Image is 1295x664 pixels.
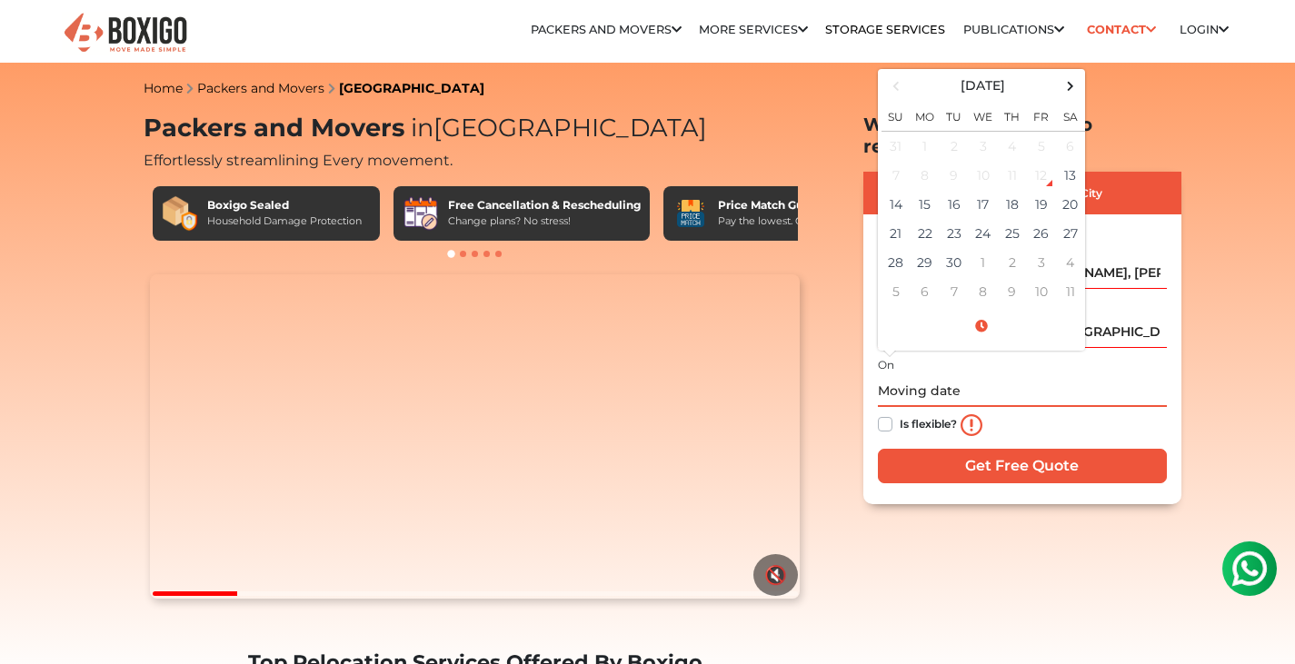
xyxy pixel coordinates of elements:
[718,197,856,213] div: Price Match Guarantee
[718,213,856,229] div: Pay the lowest. Guaranteed!
[825,23,945,36] a: Storage Services
[882,99,911,132] th: Su
[969,99,998,132] th: We
[339,80,484,96] a: [GEOGRAPHIC_DATA]
[882,318,1081,334] a: Select Time
[911,73,1056,99] th: Select Month
[753,554,798,596] button: 🔇
[150,274,800,600] video: Your browser does not support the video tag.
[883,74,908,98] span: Previous Month
[878,375,1167,407] input: Moving date
[963,23,1064,36] a: Publications
[699,23,808,36] a: More services
[18,18,55,55] img: whatsapp-icon.svg
[448,213,641,229] div: Change plans? No stress!
[863,114,1181,157] h2: Where are you going to relocate?
[940,99,969,132] th: Tu
[911,99,940,132] th: Mo
[144,80,183,96] a: Home
[961,414,982,436] img: info
[207,197,362,213] div: Boxigo Sealed
[1058,74,1082,98] span: Next Month
[1028,162,1055,189] div: 12
[411,113,433,143] span: in
[1056,99,1085,132] th: Sa
[144,114,807,144] h1: Packers and Movers
[1027,99,1056,132] th: Fr
[878,357,894,373] label: On
[900,413,957,432] label: Is flexible?
[1081,15,1162,44] a: Contact
[672,195,709,232] img: Price Match Guarantee
[878,449,1167,483] input: Get Free Quote
[1180,23,1229,36] a: Login
[144,152,453,169] span: Effortlessly streamlining Every movement.
[162,195,198,232] img: Boxigo Sealed
[62,11,189,55] img: Boxigo
[404,113,707,143] span: [GEOGRAPHIC_DATA]
[448,197,641,213] div: Free Cancellation & Rescheduling
[403,195,439,232] img: Free Cancellation & Rescheduling
[207,213,362,229] div: Household Damage Protection
[531,23,682,36] a: Packers and Movers
[998,99,1027,132] th: Th
[197,80,324,96] a: Packers and Movers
